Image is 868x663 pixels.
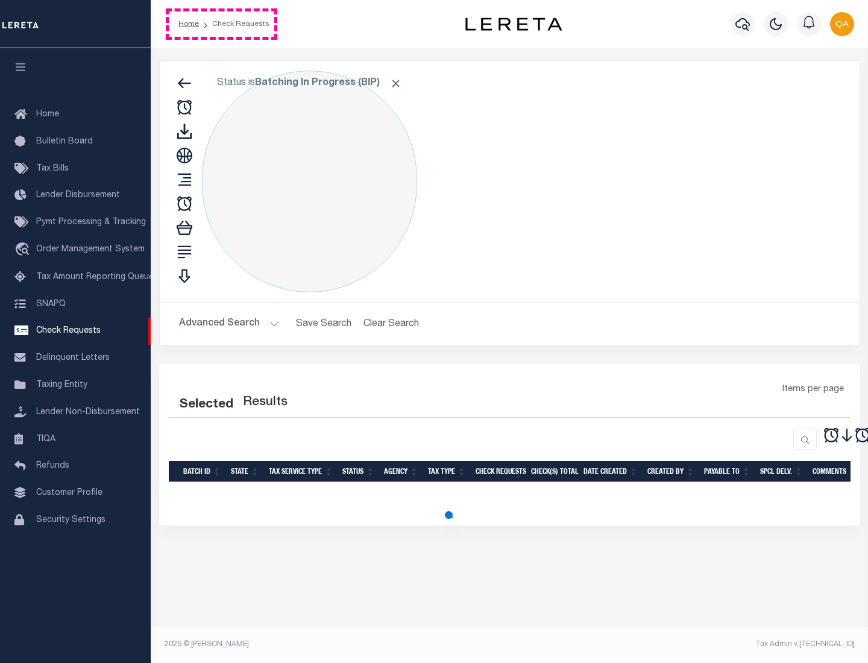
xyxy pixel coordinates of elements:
[243,393,288,412] label: Results
[14,242,34,258] i: travel_explore
[255,78,402,88] b: Batching In Progress (BIP)
[36,435,55,443] span: TIQA
[36,137,93,146] span: Bulletin Board
[526,461,579,482] th: Check(s) Total
[423,461,471,482] th: Tax Type
[36,516,105,524] span: Security Settings
[36,489,102,497] span: Customer Profile
[643,461,699,482] th: Created By
[178,20,199,28] a: Home
[36,381,87,389] span: Taxing Entity
[36,354,110,362] span: Delinquent Letters
[36,327,101,335] span: Check Requests
[289,312,359,336] button: Save Search
[179,312,279,336] button: Advanced Search
[36,408,140,416] span: Lender Non-Disbursement
[755,461,808,482] th: Spcl Delv.
[465,17,562,31] img: logo-dark.svg
[178,461,226,482] th: Batch Id
[471,461,526,482] th: Check Requests
[36,462,69,470] span: Refunds
[36,300,66,308] span: SNAPQ
[579,461,643,482] th: Date Created
[379,461,423,482] th: Agency
[782,383,844,397] span: Items per page
[389,77,402,90] span: Click to Remove
[36,110,59,119] span: Home
[359,312,424,336] button: Clear Search
[179,395,233,415] div: Selected
[36,273,154,281] span: Tax Amount Reporting Queue
[156,639,510,650] div: 2025 © [PERSON_NAME].
[338,461,379,482] th: Status
[830,12,854,36] img: svg+xml;base64,PHN2ZyB4bWxucz0iaHR0cDovL3d3dy53My5vcmcvMjAwMC9zdmciIHBvaW50ZXItZXZlbnRzPSJub25lIi...
[36,165,69,173] span: Tax Bills
[199,19,269,30] li: Check Requests
[518,639,855,650] div: Tax Admin v.[TECHNICAL_ID]
[699,461,755,482] th: Payable To
[226,461,264,482] th: State
[36,191,120,200] span: Lender Disbursement
[36,245,145,254] span: Order Management System
[808,461,862,482] th: Comments
[202,71,417,292] div: Click to Edit
[36,218,146,227] span: Pymt Processing & Tracking
[264,461,338,482] th: Tax Service Type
